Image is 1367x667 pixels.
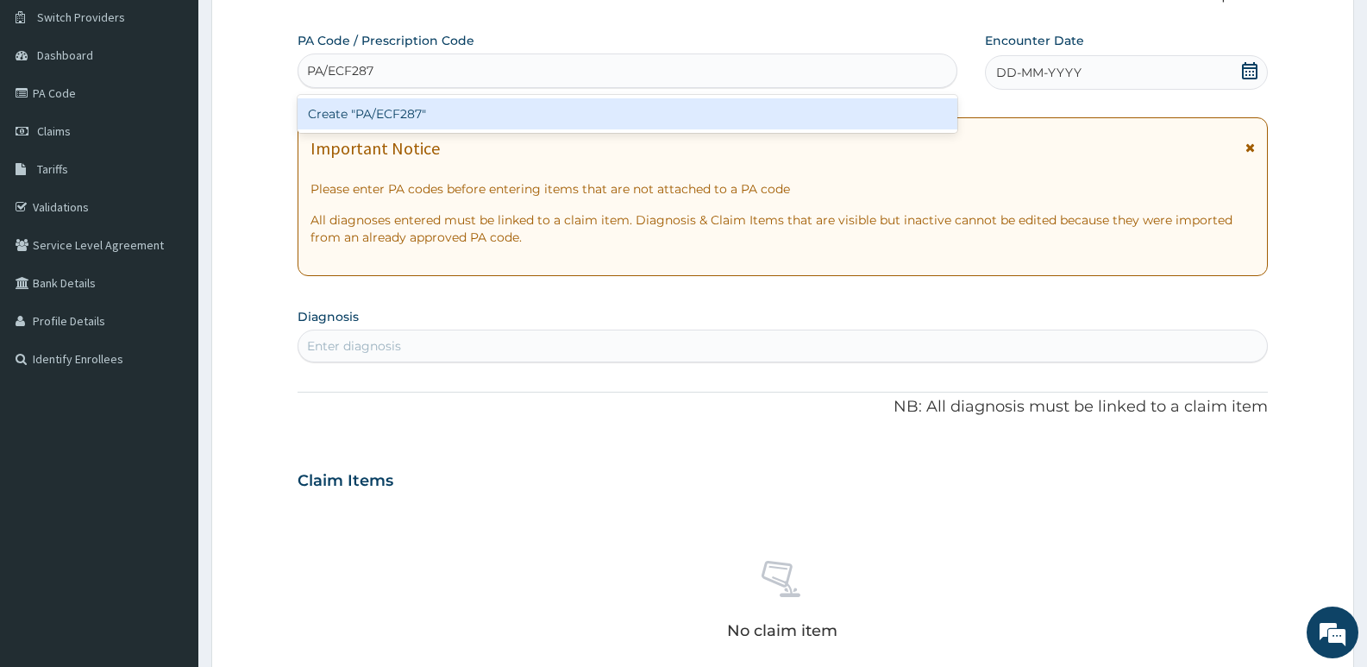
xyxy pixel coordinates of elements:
[283,9,324,50] div: Minimize live chat window
[298,98,957,129] div: Create "PA/ECF287"
[37,161,68,177] span: Tariffs
[310,180,1255,198] p: Please enter PA codes before entering items that are not attached to a PA code
[32,86,70,129] img: d_794563401_company_1708531726252_794563401
[37,9,125,25] span: Switch Providers
[727,622,837,639] p: No claim item
[9,471,329,532] textarea: Type your message and hit 'Enter'
[37,123,71,139] span: Claims
[310,139,440,158] h1: Important Notice
[37,47,93,63] span: Dashboard
[307,337,401,355] div: Enter diagnosis
[298,32,474,49] label: PA Code / Prescription Code
[90,97,290,119] div: Chat with us now
[310,211,1255,246] p: All diagnoses entered must be linked to a claim item. Diagnosis & Claim Items that are visible bu...
[985,32,1084,49] label: Encounter Date
[996,64,1082,81] span: DD-MM-YYYY
[298,472,393,491] h3: Claim Items
[298,308,359,325] label: Diagnosis
[100,217,238,392] span: We're online!
[298,396,1268,418] p: NB: All diagnosis must be linked to a claim item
